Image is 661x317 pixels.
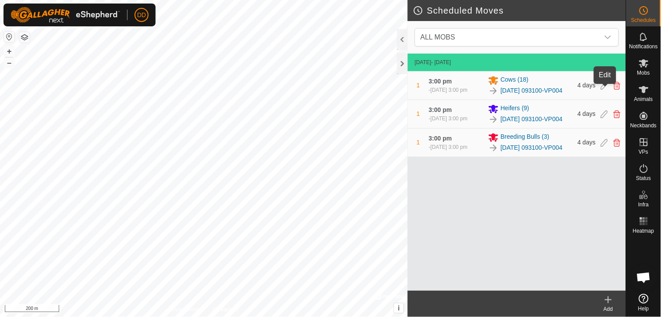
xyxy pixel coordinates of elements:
[501,143,562,152] a: [DATE] 093100-VP004
[488,143,499,153] img: To
[488,114,499,125] img: To
[501,104,529,114] span: Heifers (9)
[213,306,238,313] a: Contact Us
[394,303,404,313] button: i
[429,106,452,113] span: 3:00 pm
[578,110,596,117] span: 4 days
[431,59,451,65] span: - [DATE]
[638,306,649,311] span: Help
[488,86,499,96] img: To
[501,75,529,86] span: Cows (18)
[398,304,400,312] span: i
[629,44,658,49] span: Notifications
[429,115,467,122] div: -
[416,82,420,89] span: 1
[169,306,202,313] a: Privacy Policy
[501,86,562,95] a: [DATE] 093100-VP004
[413,5,626,16] h2: Scheduled Moves
[415,59,431,65] span: [DATE]
[634,97,653,102] span: Animals
[4,58,14,68] button: –
[631,264,657,291] div: Open chat
[591,305,626,313] div: Add
[429,143,467,151] div: -
[4,32,14,42] button: Reset Map
[578,82,596,89] span: 4 days
[430,144,467,150] span: [DATE] 3:00 pm
[416,110,420,117] span: 1
[637,70,650,76] span: Mobs
[501,132,549,143] span: Breeding Bulls (3)
[4,46,14,57] button: +
[633,228,654,234] span: Heatmap
[11,7,120,23] img: Gallagher Logo
[416,139,420,146] span: 1
[19,32,30,43] button: Map Layers
[599,29,617,46] div: dropdown trigger
[638,202,649,207] span: Infra
[501,115,562,124] a: [DATE] 093100-VP004
[626,290,661,315] a: Help
[420,33,455,41] span: ALL MOBS
[429,135,452,142] span: 3:00 pm
[417,29,599,46] span: ALL MOBS
[631,18,656,23] span: Schedules
[578,139,596,146] span: 4 days
[137,11,146,20] span: DD
[639,149,648,155] span: VPs
[630,123,657,128] span: Neckbands
[429,78,452,85] span: 3:00 pm
[636,176,651,181] span: Status
[430,115,467,122] span: [DATE] 3:00 pm
[429,86,467,94] div: -
[430,87,467,93] span: [DATE] 3:00 pm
